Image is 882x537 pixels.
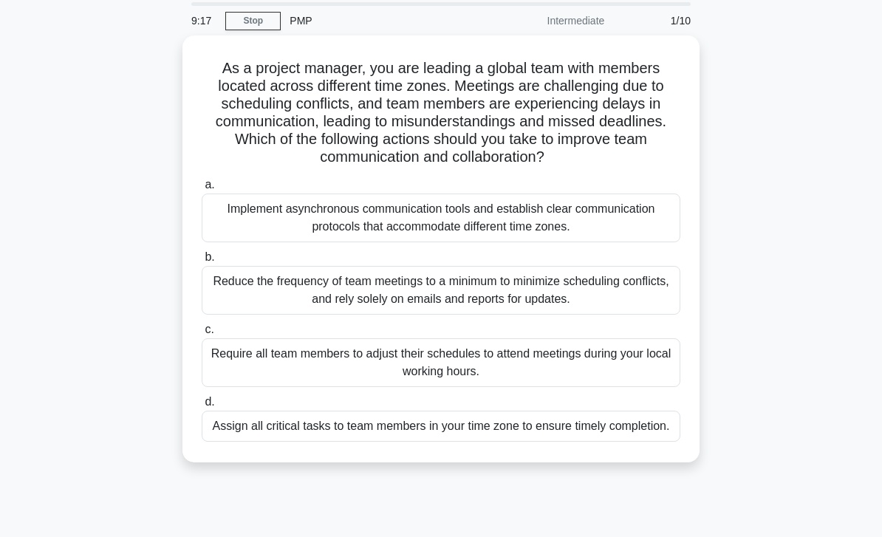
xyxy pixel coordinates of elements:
[613,6,700,35] div: 1/10
[205,250,214,263] span: b.
[200,59,682,167] h5: As a project manager, you are leading a global team with members located across different time zo...
[205,178,214,191] span: a.
[205,323,213,335] span: c.
[202,266,680,315] div: Reduce the frequency of team meetings to a minimum to minimize scheduling conflicts, and rely sol...
[202,411,680,442] div: Assign all critical tasks to team members in your time zone to ensure timely completion.
[202,194,680,242] div: Implement asynchronous communication tools and establish clear communication protocols that accom...
[205,395,214,408] span: d.
[225,12,281,30] a: Stop
[281,6,484,35] div: PMP
[182,6,225,35] div: 9:17
[484,6,613,35] div: Intermediate
[202,338,680,387] div: Require all team members to adjust their schedules to attend meetings during your local working h...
